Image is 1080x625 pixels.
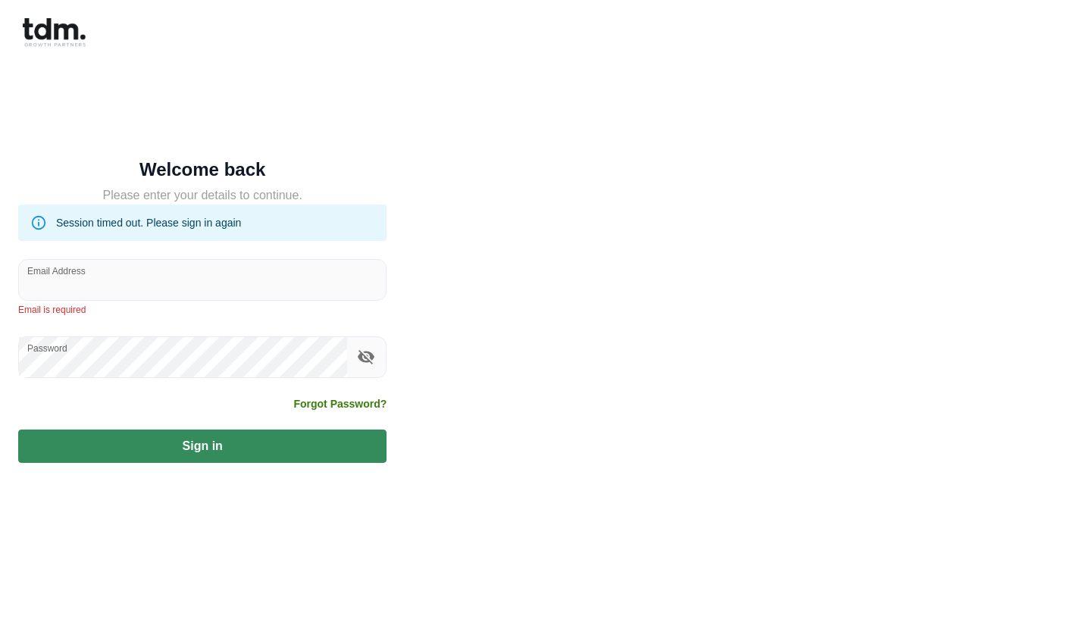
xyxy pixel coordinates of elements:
h5: Welcome back [18,162,387,177]
button: toggle password visibility [353,344,379,370]
label: Email Address [27,264,86,277]
div: Session timed out. Please sign in again [56,209,241,236]
h5: Please enter your details to continue. [18,186,387,205]
p: Email is required [18,303,387,318]
button: Sign in [18,430,387,463]
label: Password [27,342,67,355]
a: Forgot Password? [293,396,387,411]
